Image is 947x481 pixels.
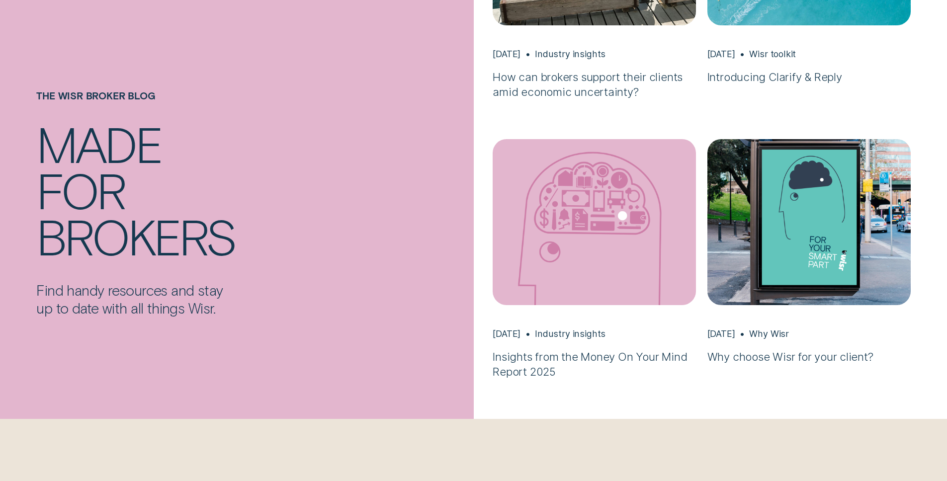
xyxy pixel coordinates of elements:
a: Why choose Wisr for your client?, Oct 15 Why Wisr [707,139,911,364]
div: [DATE] [493,49,520,60]
h4: Made for brokers [36,120,236,259]
div: [DATE] [707,328,735,339]
div: brokers [36,213,236,259]
div: Wisr toolkit [749,49,796,60]
h3: Insights from the Money On Your Mind Report 2025 [493,349,696,379]
h3: Why choose Wisr for your client? [707,349,911,364]
div: [DATE] [493,328,520,339]
h3: Introducing Clarify & Reply [707,70,911,84]
h1: The Wisr Broker Blog [36,90,236,120]
div: Industry insights [535,49,605,60]
h3: How can brokers support their clients amid economic uncertainty? [493,70,696,99]
a: Insights from the Money On Your Mind Report 2025, Mar 10 Industry insights [493,139,696,379]
div: [DATE] [707,49,735,60]
div: Why Wisr [749,328,789,339]
p: Find handy resources and stay up to date with all things Wisr. [36,281,236,317]
div: Made [36,120,161,166]
div: Industry insights [535,328,605,339]
div: for [36,166,125,213]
